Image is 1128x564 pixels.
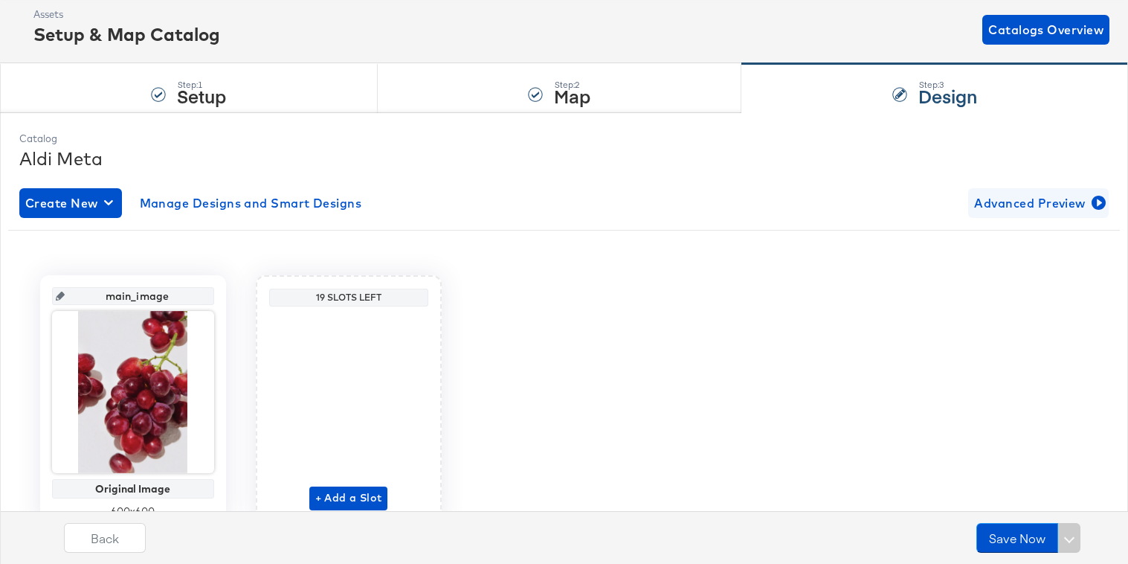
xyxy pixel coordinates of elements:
[988,19,1103,40] span: Catalogs Overview
[134,188,368,218] button: Manage Designs and Smart Designs
[177,83,226,108] strong: Setup
[974,193,1103,214] span: Advanced Preview
[273,292,425,304] div: 19 Slots Left
[976,523,1058,553] button: Save Now
[64,523,146,553] button: Back
[554,80,590,90] div: Step: 2
[309,487,388,510] button: + Add a Slot
[19,146,1109,171] div: Aldi Meta
[315,489,382,507] span: + Add a Slot
[982,15,1109,45] button: Catalogs Overview
[25,193,116,214] span: Create New
[19,132,1109,146] div: Catalog
[968,188,1109,218] button: Advanced Preview
[140,193,362,214] span: Manage Designs and Smart Designs
[177,80,226,90] div: Step: 1
[33,7,220,22] div: Assets
[56,483,210,495] div: Original Image
[33,22,220,47] div: Setup & Map Catalog
[554,83,590,108] strong: Map
[918,80,977,90] div: Step: 3
[19,188,122,218] button: Create New
[918,83,977,108] strong: Design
